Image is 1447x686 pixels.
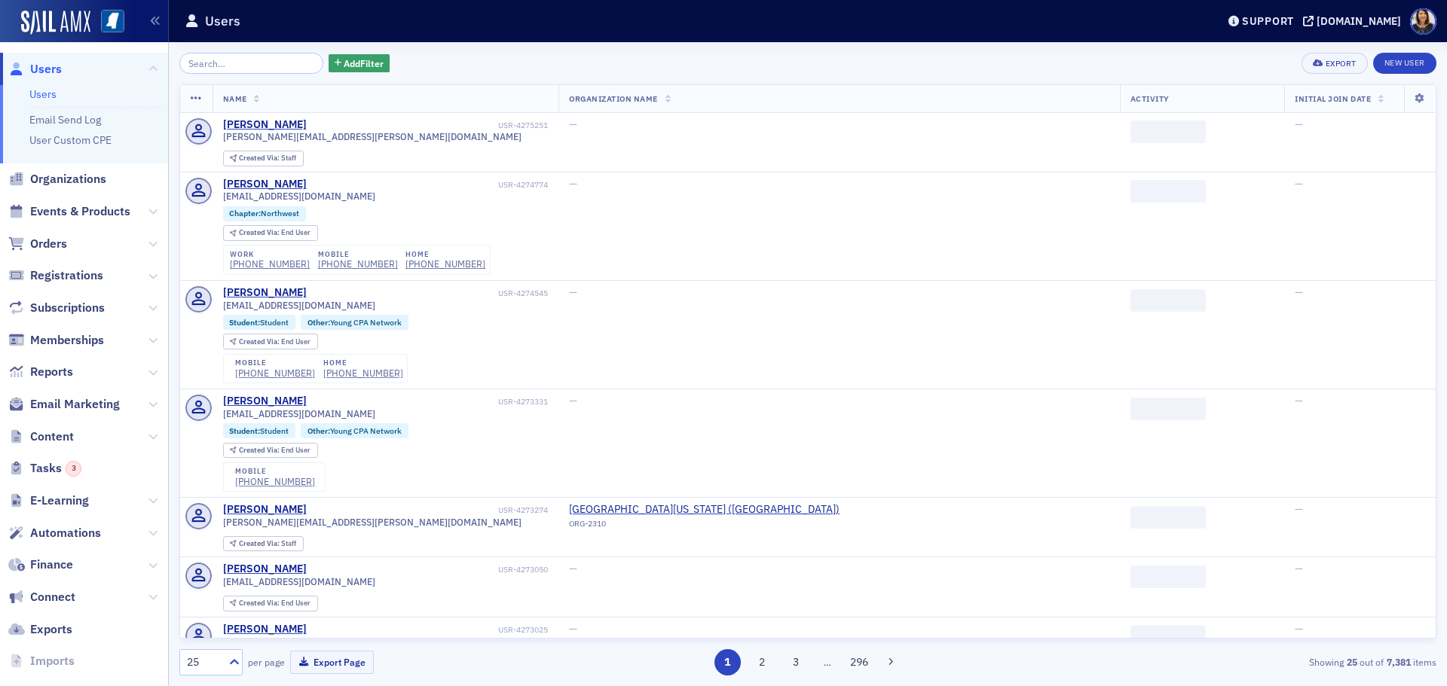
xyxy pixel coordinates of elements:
[1295,394,1303,407] span: —
[30,300,105,316] span: Subscriptions
[230,258,310,270] a: [PHONE_NUMBER]
[229,208,261,218] span: Chapter :
[8,525,101,541] a: Automations
[101,10,124,33] img: SailAMX
[30,589,75,605] span: Connect
[30,203,130,220] span: Events & Products
[569,622,577,636] span: —
[223,93,247,104] span: Name
[223,536,304,552] div: Created Via: Staff
[301,423,408,438] div: Other:
[1130,566,1206,588] span: ‌
[714,649,741,675] button: 1
[307,425,330,436] span: Other :
[239,337,281,346] span: Created Via :
[309,565,548,575] div: USR-4273050
[1130,289,1206,312] span: ‌
[239,599,311,608] div: End User
[30,332,104,349] span: Memberships
[309,625,548,635] div: USR-4273025
[309,120,548,130] div: USR-4275251
[223,636,375,647] span: [EMAIL_ADDRESS][DOMAIN_NAME]
[187,654,220,670] div: 25
[8,589,75,605] a: Connect
[8,203,130,220] a: Events & Products
[290,651,374,674] button: Export Page
[223,596,318,611] div: Created Via: End User
[223,225,318,241] div: Created Via: End User
[329,54,390,73] button: AddFilter
[239,229,311,237] div: End User
[30,428,74,445] span: Content
[1028,655,1436,669] div: Showing out of items
[223,623,307,636] div: [PERSON_NAME]
[8,364,73,380] a: Reports
[323,367,403,379] a: [PHONE_NUMBER]
[318,250,398,259] div: mobile
[307,426,402,436] a: Other:Young CPA Network
[223,300,375,311] span: [EMAIL_ADDRESS][DOMAIN_NAME]
[318,258,398,270] div: [PHONE_NUMBER]
[223,286,307,300] a: [PERSON_NAME]
[239,540,296,548] div: Staff
[309,397,548,407] div: USR-4273331
[344,56,384,70] span: Add Filter
[223,206,307,221] div: Chapter:
[90,10,124,35] a: View Homepage
[1295,622,1303,636] span: —
[1295,502,1303,516] span: —
[309,288,548,298] div: USR-4274545
[569,519,840,534] div: ORG-2310
[569,562,577,575] span: —
[229,317,260,328] span: Student :
[1295,93,1371,104] span: Initial Join Date
[30,621,72,638] span: Exports
[1344,655,1360,669] strong: 25
[223,151,304,166] div: Created Via: Staff
[229,209,299,218] a: Chapter:Northwest
[1317,14,1401,28] div: [DOMAIN_NAME]
[223,563,307,576] a: [PERSON_NAME]
[8,300,105,316] a: Subscriptions
[569,503,840,517] a: [GEOGRAPHIC_DATA][US_STATE] ([GEOGRAPHIC_DATA])
[783,649,809,675] button: 3
[239,538,281,548] span: Created Via :
[307,317,330,328] span: Other :
[8,61,62,78] a: Users
[21,11,90,35] a: SailAMX
[29,133,112,147] a: User Custom CPE
[569,285,577,299] span: —
[8,621,72,638] a: Exports
[1130,180,1206,203] span: ‌
[8,396,120,413] a: Email Marketing
[223,178,307,191] div: [PERSON_NAME]
[30,267,103,284] span: Registrations
[239,447,311,455] div: End User
[30,236,67,252] span: Orders
[30,556,73,573] span: Finance
[309,505,548,515] div: USR-4273274
[235,367,315,379] div: [PHONE_NUMBER]
[323,358,403,367] div: home
[235,476,315,487] a: [PHONE_NUMBER]
[223,423,296,438] div: Student:
[1130,120,1206,143] span: ‌
[235,358,315,367] div: mobile
[1326,59,1357,68] div: Export
[569,177,577,191] span: —
[29,113,101,127] a: Email Send Log
[1130,398,1206,420] span: ‌
[223,131,522,142] span: [PERSON_NAME][EMAIL_ADDRESS][PERSON_NAME][DOMAIN_NAME]
[239,227,281,237] span: Created Via :
[569,93,658,104] span: Organization Name
[30,525,101,541] span: Automations
[1373,53,1436,74] a: New User
[8,492,89,509] a: E-Learning
[223,315,296,330] div: Student:
[8,332,104,349] a: Memberships
[223,503,307,517] div: [PERSON_NAME]
[30,653,75,669] span: Imports
[405,258,485,270] div: [PHONE_NUMBER]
